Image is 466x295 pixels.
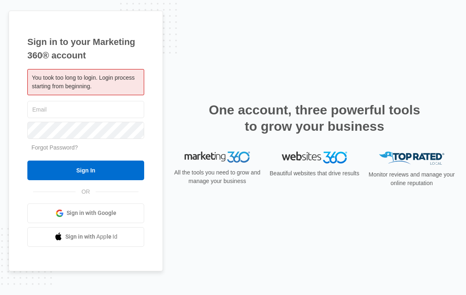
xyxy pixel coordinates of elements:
p: Monitor reviews and manage your online reputation [366,170,457,188]
a: Forgot Password? [31,144,78,151]
span: You took too long to login. Login process starting from beginning. [32,74,135,89]
img: Marketing 360 [185,152,250,163]
input: Sign In [27,161,144,180]
input: Email [27,101,144,118]
img: Websites 360 [282,152,347,163]
a: Sign in with Google [27,203,144,223]
span: OR [76,188,96,196]
p: Beautiful websites that drive results [269,169,360,178]
span: Sign in with Google [67,209,116,217]
h1: Sign in to your Marketing 360® account [27,35,144,62]
p: All the tools you need to grow and manage your business [172,168,263,185]
a: Sign in with Apple Id [27,227,144,247]
span: Sign in with Apple Id [65,232,118,241]
h2: One account, three powerful tools to grow your business [206,102,423,134]
img: Top Rated Local [379,152,444,165]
